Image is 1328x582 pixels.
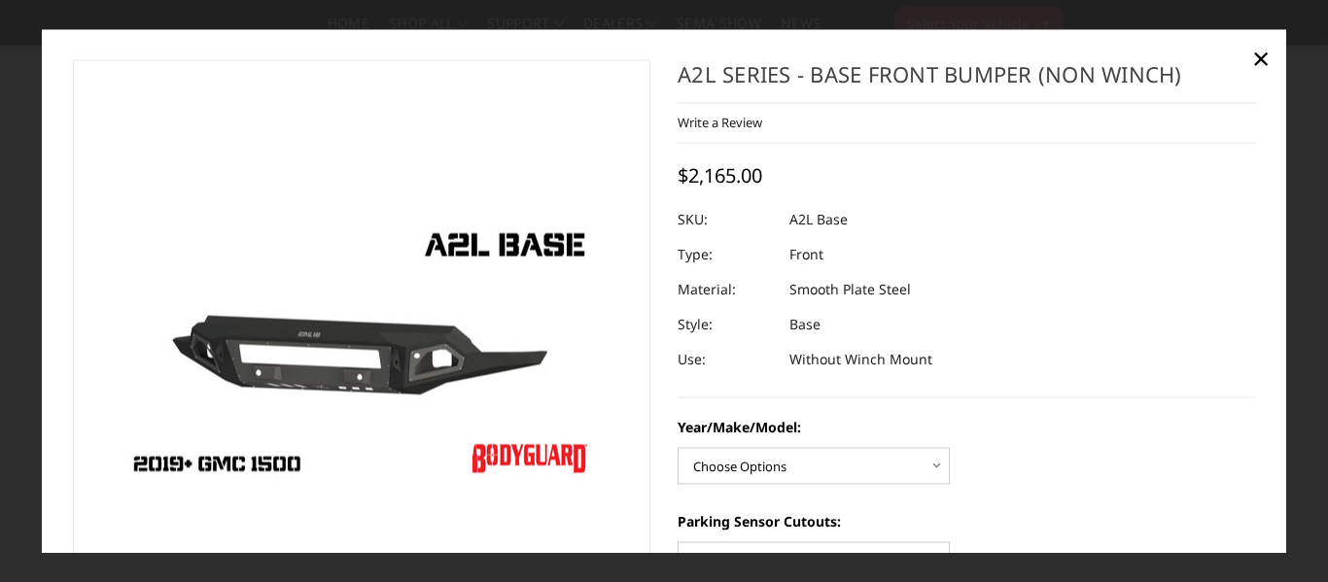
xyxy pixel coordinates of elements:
iframe: Chat Widget [1231,489,1328,582]
dd: Front [789,237,823,272]
h1: A2L Series - Base Front Bumper (Non Winch) [678,59,1256,103]
label: Parking Sensor Cutouts: [678,511,1256,531]
dt: Use: [678,342,775,377]
dd: Base [789,307,821,342]
span: $2,165.00 [678,162,762,188]
dd: A2L Base [789,202,848,237]
dt: Style: [678,307,775,342]
dt: SKU: [678,202,775,237]
dd: Smooth Plate Steel [789,272,911,307]
span: × [1252,38,1270,80]
dt: Material: [678,272,775,307]
a: Write a Review [678,114,762,131]
a: Close [1245,44,1276,75]
dd: Without Winch Mount [789,342,932,377]
dt: Type: [678,237,775,272]
label: Year/Make/Model: [678,417,1256,437]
